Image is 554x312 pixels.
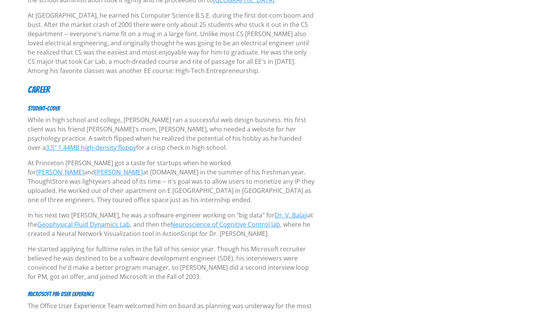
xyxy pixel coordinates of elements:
[95,168,143,176] a: [PERSON_NAME]
[28,115,315,152] p: While in high school and college, [PERSON_NAME] ran a successful web design business. His first c...
[28,244,315,281] p: He started applying for fulltime roles in the fall of his senior year. Though his Microsoft recru...
[28,290,315,298] h6: MICROSOFT PM: USER EXPERIENCE
[37,220,130,229] a: Geophysical Fluid Dynamics Lab
[28,158,315,204] p: At Princeton [PERSON_NAME] got a taste for startups when he worked for and at [DOMAIN_NAME] in th...
[28,105,315,112] h6: $TUDENT-CODER
[28,85,315,96] h4: Career
[28,211,315,238] p: In his next two [PERSON_NAME], he was a software engineer working on "big data" for at the , and ...
[36,168,84,176] a: [PERSON_NAME]
[28,11,315,75] p: At [GEOGRAPHIC_DATA], he earned his Computer Science B.S.E. during the first dot-com boom and bus...
[46,143,136,152] a: 3.5" 1.44MB high-density floppy
[170,220,280,229] a: Neuroscience of Cognitive Control lab
[275,211,307,219] a: Dr. V. Balaji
